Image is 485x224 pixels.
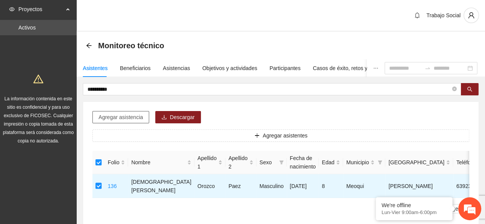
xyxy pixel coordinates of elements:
p: Lun-Vier 9:00am-6:00pm [381,209,447,215]
div: Participantes [270,64,301,72]
td: Orozco [194,174,225,198]
span: arrow-left [86,43,92,49]
th: Folio [105,151,128,174]
th: Apellido 2 [225,151,256,174]
span: eye [9,7,15,12]
span: Apellido 1 [197,154,217,171]
th: Municipio [343,151,385,174]
span: [GEOGRAPHIC_DATA] [388,158,444,167]
span: filter [376,157,384,168]
td: [DATE] [287,174,319,198]
em: Enviar [114,172,139,183]
textarea: Escriba su mensaje aquí y haga clic en “Enviar” [4,146,146,172]
span: Folio [108,158,119,167]
button: downloadDescargar [155,111,201,123]
span: Trabajo Social [426,12,460,18]
span: Nombre [131,158,186,167]
span: ellipsis [373,65,378,71]
td: Paez [225,174,256,198]
span: user [464,12,478,19]
div: Minimizar ventana de chat en vivo [126,4,144,22]
span: search [467,87,472,93]
span: filter [279,160,284,165]
span: swap-right [424,65,431,71]
div: We're offline [381,202,447,208]
div: Back [86,43,92,49]
div: Asistentes [83,64,108,72]
span: Monitoreo técnico [98,39,164,52]
div: Objetivos y actividades [202,64,257,72]
td: [DEMOGRAPHIC_DATA][PERSON_NAME] [128,174,194,198]
button: Agregar asistencia [92,111,149,123]
th: Colonia [385,151,453,174]
td: [PERSON_NAME] [385,174,453,198]
a: Activos [18,25,36,31]
a: 136 [108,183,117,189]
span: Agregar asistencia [99,113,143,121]
th: Edad [319,151,343,174]
div: Asistencias [163,64,190,72]
span: Proyectos [18,2,64,17]
div: Dejar un mensaje [40,39,129,49]
td: Masculino [256,174,287,198]
button: search [461,83,478,95]
span: close-circle [452,87,457,91]
span: filter [378,160,382,165]
th: Nombre [128,151,194,174]
td: 8 [319,174,343,198]
span: plus [254,133,260,139]
span: Agregar asistentes [263,131,307,140]
span: to [424,65,431,71]
span: Apellido 2 [229,154,248,171]
button: plusAgregar asistentes [92,129,469,142]
span: La información contenida en este sitio es confidencial y para uso exclusivo de FICOSEC. Cualquier... [3,96,74,144]
button: user [464,8,479,23]
span: Municipio [346,158,369,167]
div: Casos de éxito, retos y obstáculos [313,64,395,72]
button: bell [411,9,423,21]
td: Meoqui [343,174,385,198]
span: Edad [322,158,334,167]
span: bell [411,12,423,18]
span: filter [278,157,285,168]
span: warning [33,74,43,84]
span: close-circle [452,86,457,93]
th: Fecha de nacimiento [287,151,319,174]
button: ellipsis [367,59,385,77]
span: Estamos sin conexión. Déjenos un mensaje. [15,70,135,148]
span: Descargar [170,113,195,121]
th: Apellido 1 [194,151,225,174]
span: Sexo [260,158,276,167]
span: download [161,114,167,121]
div: Beneficiarios [120,64,151,72]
